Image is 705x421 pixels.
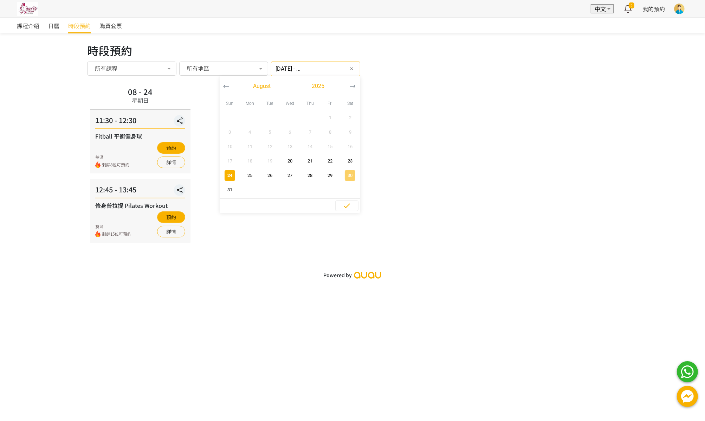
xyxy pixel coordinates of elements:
button: 26 [260,168,280,183]
span: ✕ [350,65,354,72]
span: 2 [629,2,634,8]
input: 篩選日期 [271,62,360,76]
span: 12 [262,143,278,150]
button: 21 [300,154,320,168]
div: 葵涌 [95,223,131,230]
div: Fri [320,96,340,110]
span: 所有地區 [187,65,209,72]
button: 19 [260,154,280,168]
div: Wed [280,96,300,110]
span: 剩餘8位可預約 [102,161,129,168]
button: 23 [340,154,360,168]
span: 19 [262,158,278,165]
span: 24 [222,172,238,179]
span: 所有課程 [95,65,117,72]
div: 時段預約 [87,42,618,59]
div: Sat [340,96,360,110]
button: 5 [260,125,280,139]
span: 日曆 [48,21,59,30]
button: 13 [280,139,300,154]
span: 5 [262,129,278,136]
button: 預約 [157,142,185,154]
span: 23 [342,158,358,165]
button: 8 [320,125,340,139]
span: 3 [222,129,238,136]
span: 25 [242,172,258,179]
span: 7 [302,129,318,136]
a: 時段預約 [68,18,91,33]
span: 時段預約 [68,21,91,30]
button: 18 [240,154,260,168]
span: 10 [222,143,238,150]
img: fire.png [95,231,101,237]
button: 27 [280,168,300,183]
span: 27 [282,172,298,179]
button: 29 [320,168,340,183]
button: 12 [260,139,280,154]
img: fire.png [95,161,101,168]
div: 葵涌 [95,154,129,160]
span: 9 [342,129,358,136]
span: 31 [222,186,238,193]
button: 20 [280,154,300,168]
button: 6 [280,125,300,139]
span: 16 [342,143,358,150]
button: 22 [320,154,340,168]
button: 11 [240,139,260,154]
button: 30 [340,168,360,183]
span: 28 [302,172,318,179]
a: 詳情 [157,226,185,237]
span: 課程介紹 [17,21,39,30]
button: 25 [240,168,260,183]
button: 2 [340,110,360,125]
div: Fitball 平衡健身球 [95,132,185,140]
a: 課程介紹 [17,18,39,33]
div: Mon [240,96,260,110]
span: 26 [262,172,278,179]
span: 17 [222,158,238,165]
button: 2025 [290,81,346,91]
button: 9 [340,125,360,139]
span: 14 [302,143,318,150]
button: 3 [220,125,240,139]
span: 20 [282,158,298,165]
span: 11 [242,143,258,150]
button: 31 [220,183,240,197]
button: 預約 [157,211,185,223]
span: 21 [302,158,318,165]
span: 15 [322,143,338,150]
a: 日曆 [48,18,59,33]
span: 30 [342,172,358,179]
button: ✕ [348,65,356,73]
div: 12:45 - 13:45 [95,184,185,198]
span: 22 [322,158,338,165]
span: 4 [242,129,258,136]
button: 17 [220,154,240,168]
span: 29 [322,172,338,179]
span: 2 [342,114,358,121]
a: 詳情 [157,157,185,168]
span: 6 [282,129,298,136]
span: 13 [282,143,298,150]
button: 14 [300,139,320,154]
button: 15 [320,139,340,154]
span: 剩餘15位可預約 [102,231,131,237]
span: 購買套票 [99,21,122,30]
button: 28 [300,168,320,183]
div: 修身普拉提 Pilates Workout [95,201,185,210]
button: August [234,81,290,91]
button: 10 [220,139,240,154]
div: 11:30 - 12:30 [95,115,185,129]
span: 1 [322,114,338,121]
a: 我的預約 [642,5,665,13]
button: 1 [320,110,340,125]
div: Tue [260,96,280,110]
button: 4 [240,125,260,139]
a: 購買套票 [99,18,122,33]
button: 7 [300,125,320,139]
div: Sun [220,96,240,110]
div: 08 - 24 [128,88,153,95]
span: 2025 [312,82,324,90]
button: 24 [220,168,240,183]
